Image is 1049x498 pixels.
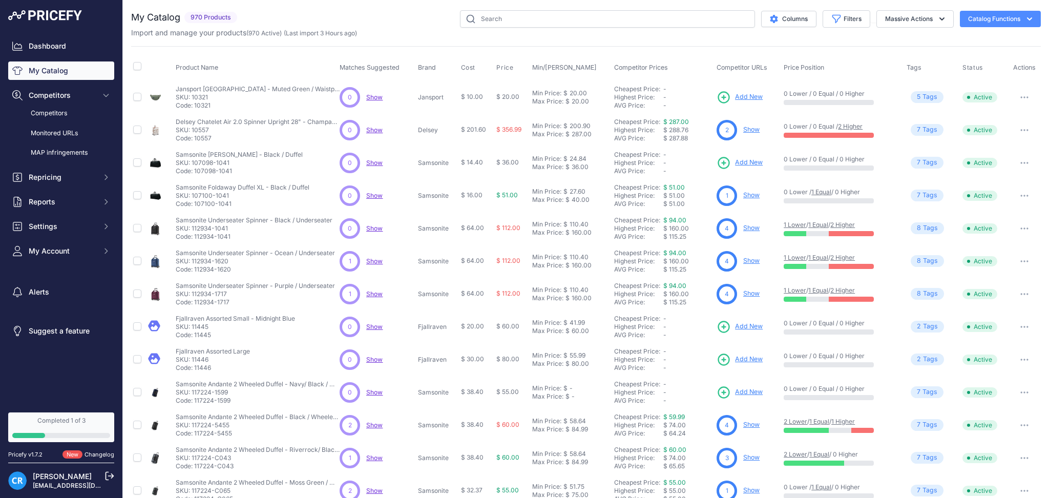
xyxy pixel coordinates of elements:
[614,167,663,175] div: AVG Price:
[565,130,570,138] div: $
[366,487,383,494] a: Show
[570,294,592,302] div: 160.00
[614,347,660,355] a: Cheapest Price:
[917,223,921,233] span: 8
[960,11,1041,27] button: Catalog Functions
[568,188,585,196] div: 27.60
[784,90,896,98] p: 0 Lower / 0 Equal / 0 Higher
[461,126,486,133] span: $ 201.60
[614,298,663,306] div: AVG Price:
[563,155,568,163] div: $
[563,188,568,196] div: $
[532,155,561,163] div: Min Price:
[348,93,352,102] span: 0
[366,93,383,101] a: Show
[176,183,309,192] p: Samsonite Foldaway Duffel XL - Black / Duffel
[461,191,482,199] span: $ 16.00
[614,85,660,93] a: Cheapest Price:
[366,224,383,232] span: Show
[917,125,920,135] span: 7
[570,229,592,237] div: 160.00
[614,126,663,134] div: Highest Price:
[830,286,855,294] a: 2 Higher
[418,257,456,265] p: Samsonite
[570,97,589,106] div: 20.00
[784,450,807,458] a: 2 Lower
[962,223,997,234] span: Active
[29,172,96,182] span: Repricing
[248,29,280,37] a: 970 Active
[568,155,586,163] div: 24.84
[176,151,303,159] p: Samsonite [PERSON_NAME] - Black / Duffel
[911,157,943,169] span: Tag
[735,322,763,331] span: Add New
[614,192,663,200] div: Highest Price:
[348,126,352,135] span: 0
[366,421,383,429] span: Show
[8,322,114,340] a: Suggest a feature
[29,221,96,232] span: Settings
[811,188,831,196] a: 1 Equal
[663,126,688,134] span: $ 288.76
[496,158,519,166] span: $ 36.00
[176,134,340,142] p: Code: 10557
[911,124,943,136] span: Tag
[962,92,997,102] span: Active
[934,223,938,233] span: s
[717,64,767,71] span: Competitor URLs
[460,10,755,28] input: Search
[176,64,218,71] span: Product Name
[8,61,114,80] a: My Catalog
[663,159,666,167] span: -
[246,29,282,37] span: ( )
[176,224,332,233] p: SKU: 112934-1041
[366,192,383,199] span: Show
[565,163,570,171] div: $
[876,10,954,28] button: Massive Actions
[366,454,383,462] a: Show
[496,224,520,232] span: $ 112.00
[176,298,335,306] p: Code: 112934-1717
[496,191,518,199] span: $ 51.00
[743,191,760,199] a: Show
[418,159,456,167] p: Samsonite
[726,191,728,200] span: 1
[735,355,763,364] span: Add New
[8,217,114,236] button: Settings
[808,286,828,294] a: 1 Equal
[614,64,668,71] span: Competitor Prices
[663,257,689,265] span: $ 160.00
[614,479,660,486] a: Cheapest Price:
[176,159,303,167] p: SKU: 107098-1041
[85,451,114,458] a: Changelog
[8,144,114,162] a: MAP infringements
[176,216,332,224] p: Samsonite Underseater Spinner - Black / Underseater
[418,224,456,233] p: Samsonite
[784,188,896,196] p: 0 Lower / / 0 Higher
[366,388,383,396] a: Show
[563,253,568,261] div: $
[663,85,666,93] span: -
[962,64,985,72] button: Status
[8,37,114,400] nav: Sidebar
[831,418,855,425] a: 1 Higher
[663,282,686,289] a: $ 94.00
[532,319,561,327] div: Min Price:
[784,418,807,425] a: 2 Lower
[663,413,685,421] a: $ 59.99
[366,356,383,363] a: Show
[784,319,896,327] p: 0 Lower / 0 Equal / 0 Higher
[568,286,589,294] div: 110.40
[911,91,943,103] span: Tag
[568,220,589,229] div: 110.40
[366,257,383,265] a: Show
[366,323,383,330] a: Show
[907,64,921,71] span: Tags
[461,93,483,100] span: $ 10.00
[614,200,663,208] div: AVG Price:
[366,290,383,298] a: Show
